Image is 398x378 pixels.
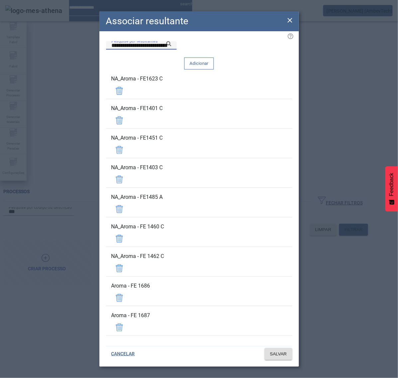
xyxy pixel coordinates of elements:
div: NA_Aroma - FE1451 C [111,134,287,142]
span: Adicionar [190,60,208,67]
button: SALVAR [265,348,292,360]
div: NA_Aroma - FE1623 C [111,75,287,83]
h2: Associar resultante [106,14,189,28]
div: Aroma - FE 1686 [111,282,287,290]
button: Adicionar [184,58,214,69]
div: NA_Aroma - FE1401 C [111,104,287,112]
span: CANCELAR [111,351,135,357]
button: CANCELAR [106,348,140,360]
span: SALVAR [270,351,287,357]
div: NA_Aroma - FE1485 A [111,193,287,201]
span: Feedback [389,173,395,196]
input: Number [111,42,171,50]
button: Feedback - Mostrar pesquisa [385,166,398,211]
div: NA_Aroma - FE 1462 C [111,252,287,260]
div: Aroma - FE 1687 [111,312,287,319]
div: Aroma - FE 1689 [111,341,287,349]
div: NA_Aroma - FE 1460 C [111,223,287,231]
mat-label: Pesquise por resultantes [111,39,158,43]
div: NA_Aroma - FE1403 C [111,164,287,172]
